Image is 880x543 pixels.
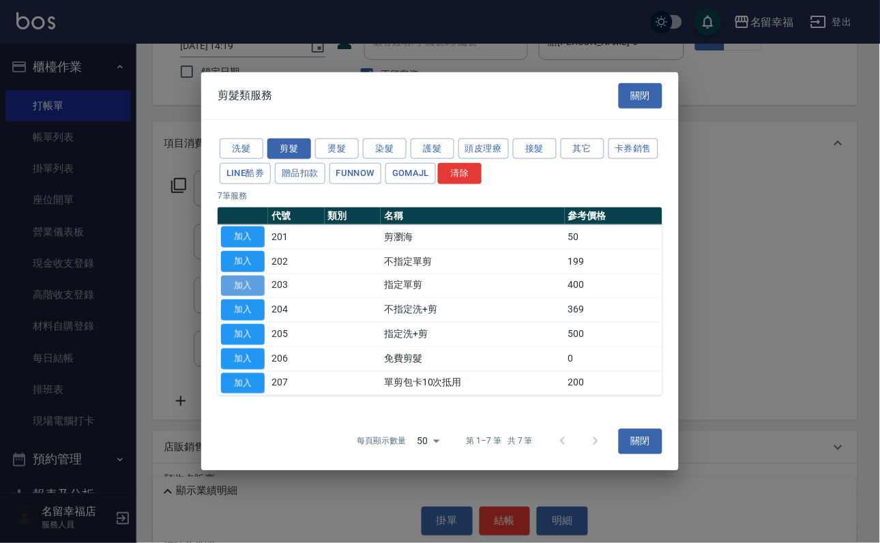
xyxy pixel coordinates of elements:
[267,138,311,159] button: 剪髮
[268,207,325,225] th: 代號
[325,207,381,225] th: 類別
[220,138,263,159] button: 洗髮
[221,372,265,394] button: 加入
[218,89,272,102] span: 剪髮類服務
[565,249,662,274] td: 199
[268,347,325,371] td: 206
[268,249,325,274] td: 202
[458,138,509,159] button: 頭皮理療
[221,299,265,321] button: 加入
[381,322,564,347] td: 指定洗+剪
[565,322,662,347] td: 500
[357,435,407,447] p: 每頁顯示數量
[467,435,533,447] p: 第 1–7 筆 共 7 筆
[363,138,407,159] button: 染髮
[565,347,662,371] td: 0
[385,163,436,184] button: GOMAJL
[381,249,564,274] td: 不指定單剪
[268,274,325,298] td: 203
[608,138,659,159] button: 卡券銷售
[561,138,604,159] button: 其它
[381,224,564,249] td: 剪瀏海
[268,322,325,347] td: 205
[268,371,325,396] td: 207
[221,226,265,248] button: 加入
[268,224,325,249] td: 201
[221,349,265,370] button: 加入
[381,274,564,298] td: 指定單剪
[218,190,662,202] p: 7 筆服務
[412,423,445,460] div: 50
[565,224,662,249] td: 50
[619,429,662,454] button: 關閉
[411,138,454,159] button: 護髮
[315,138,359,159] button: 燙髮
[221,324,265,345] button: 加入
[565,371,662,396] td: 200
[619,83,662,108] button: 關閉
[220,163,271,184] button: LINE酷券
[268,298,325,323] td: 204
[381,347,564,371] td: 免費剪髮
[381,298,564,323] td: 不指定洗+剪
[381,207,564,225] th: 名稱
[565,207,662,225] th: 參考價格
[275,163,325,184] button: 贈品扣款
[221,251,265,272] button: 加入
[329,163,381,184] button: FUNNOW
[438,163,482,184] button: 清除
[381,371,564,396] td: 單剪包卡10次抵用
[221,275,265,296] button: 加入
[565,298,662,323] td: 369
[513,138,557,159] button: 接髮
[565,274,662,298] td: 400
